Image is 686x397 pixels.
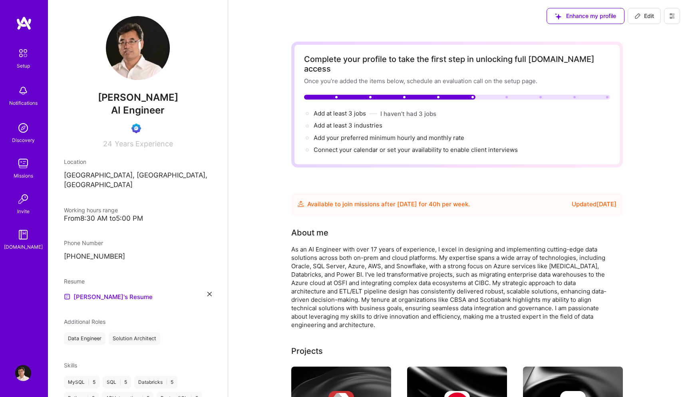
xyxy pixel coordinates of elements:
span: | [166,379,167,385]
div: Setup [17,62,30,70]
img: Resume [64,293,70,300]
img: guide book [15,227,31,243]
div: Complete your profile to take the first step in unlocking full [DOMAIN_NAME] access [304,54,610,74]
div: Data Engineer [64,332,105,345]
a: [PERSON_NAME]'s Resume [64,292,153,301]
img: Evaluation Call Booked [131,124,141,133]
span: | [119,379,121,385]
span: 40 [429,200,437,208]
span: Add at least 3 jobs [314,110,366,117]
img: Availability [298,201,304,207]
div: MySQL 5 [64,376,99,389]
img: logo [16,16,32,30]
div: Once you’re added the items below, schedule an evaluation call on the setup page. [304,77,610,85]
img: User Avatar [106,16,170,80]
img: bell [15,83,31,99]
span: Skills [64,362,77,369]
span: Connect your calendar or set your availability to enable client interviews [314,146,518,154]
span: AI Engineer [111,104,165,116]
span: Resume [64,278,85,285]
div: Solution Architect [109,332,160,345]
div: Missions [14,172,33,180]
div: Notifications [9,99,38,107]
span: Add your preferred minimum hourly and monthly rate [314,134,464,142]
div: As an AI Engineer with over 17 years of experience, I excel in designing and implementing cutting... [291,245,611,329]
span: Working hours range [64,207,118,213]
span: [PERSON_NAME] [64,92,212,104]
div: Invite [17,207,30,215]
span: | [88,379,89,385]
span: 24 [103,140,112,148]
div: About me [291,227,328,239]
p: [PHONE_NUMBER] [64,252,212,261]
a: User Avatar [13,365,33,381]
div: Available to join missions after [DATE] for h per week . [307,199,470,209]
span: Years Experience [115,140,173,148]
img: discovery [15,120,31,136]
img: setup [15,45,32,62]
span: Phone Number [64,239,103,246]
img: User Avatar [15,365,31,381]
span: Edit [634,12,654,20]
button: Enhance my profile [547,8,624,24]
img: Invite [15,191,31,207]
div: Projects [291,345,323,357]
i: icon Close [207,292,212,296]
div: Location [64,158,212,166]
div: Discovery [12,136,35,144]
div: From 8:30 AM to 5:00 PM [64,214,212,223]
img: teamwork [15,156,31,172]
span: Additional Roles [64,318,105,325]
i: icon SuggestedTeams [555,13,561,20]
span: Enhance my profile [555,12,616,20]
span: Add at least 3 industries [314,122,382,129]
div: Updated [DATE] [572,199,616,209]
div: SQL 5 [103,376,131,389]
button: I haven't had 3 jobs [380,110,436,118]
p: [GEOGRAPHIC_DATA], [GEOGRAPHIC_DATA], [GEOGRAPHIC_DATA] [64,171,212,190]
div: Databricks 5 [134,376,177,389]
button: Edit [628,8,661,24]
div: [DOMAIN_NAME] [4,243,43,251]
